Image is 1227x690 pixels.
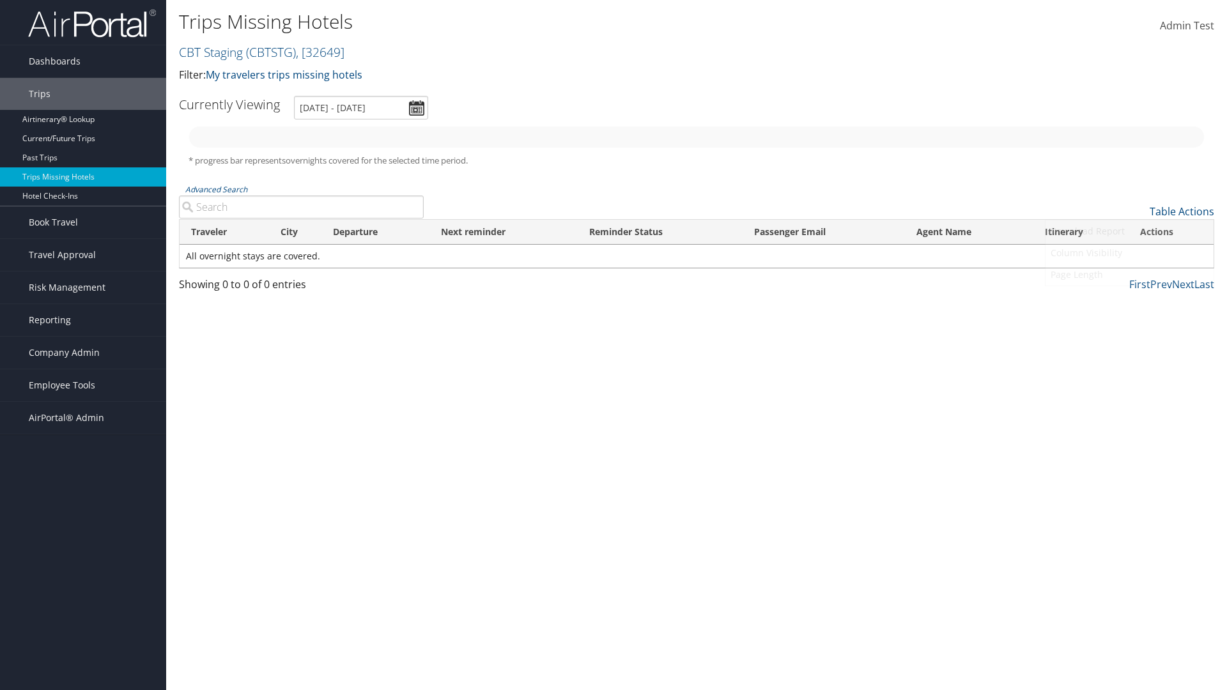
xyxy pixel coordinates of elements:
span: Employee Tools [29,369,95,401]
span: Reporting [29,304,71,336]
a: Column Visibility [1046,242,1214,264]
a: Page Length [1046,264,1214,286]
span: Book Travel [29,206,78,238]
span: AirPortal® Admin [29,402,104,434]
img: airportal-logo.png [28,8,156,38]
span: Company Admin [29,337,100,369]
span: Trips [29,78,50,110]
span: Travel Approval [29,239,96,271]
a: Download Report [1046,220,1214,242]
span: Risk Management [29,272,105,303]
span: Dashboards [29,45,81,77]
